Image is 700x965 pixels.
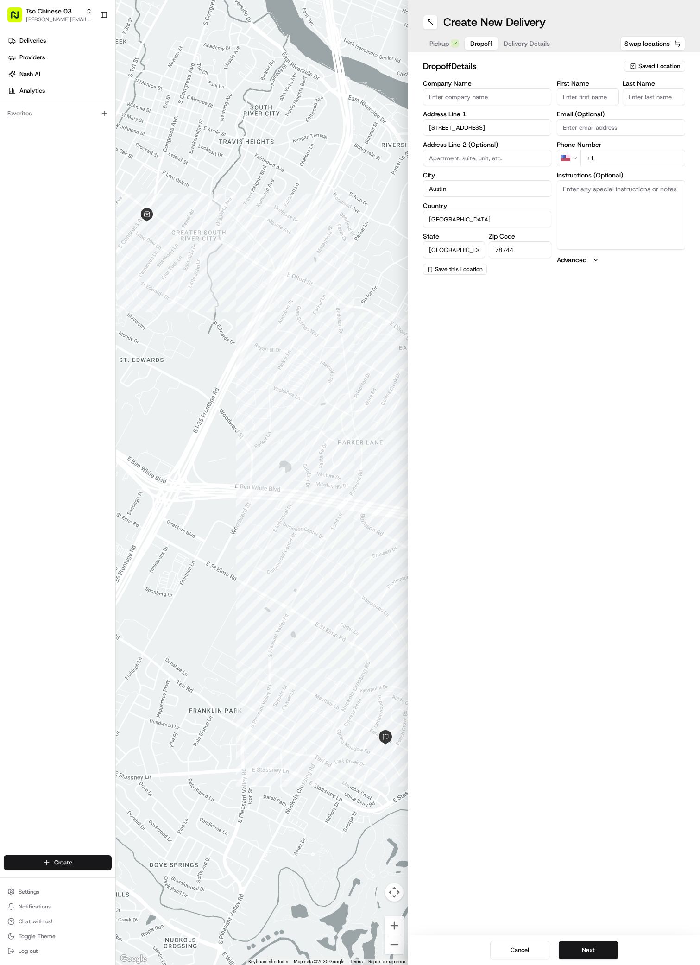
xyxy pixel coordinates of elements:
span: Save this Location [435,265,483,273]
button: Notifications [4,900,112,913]
span: Delivery Details [504,39,550,48]
span: Dropoff [470,39,492,48]
label: Advanced [557,255,586,265]
span: Log out [19,947,38,955]
label: City [423,172,551,178]
button: Keyboard shortcuts [248,959,288,965]
label: First Name [557,80,619,87]
span: Pylon [92,230,112,237]
label: Last Name [623,80,685,87]
div: Favorites [4,106,112,121]
label: Country [423,202,551,209]
img: Antonia (Store Manager) [9,135,24,150]
input: Enter address [423,119,551,136]
a: Powered byPylon [65,229,112,237]
img: 8571987876998_91fb9ceb93ad5c398215_72.jpg [19,88,36,105]
a: Open this area in Google Maps (opens a new window) [118,953,149,965]
span: API Documentation [88,207,149,216]
label: Instructions (Optional) [557,172,685,178]
button: [PERSON_NAME][EMAIL_ADDRESS][DOMAIN_NAME] [26,16,92,23]
span: Nash AI [19,70,40,78]
button: Saved Location [624,60,685,73]
button: Save this Location [423,264,487,275]
input: Enter company name [423,88,551,105]
button: See all [144,119,169,130]
img: 1736555255976-a54dd68f-1ca7-489b-9aae-adbdc363a1c4 [9,88,26,105]
button: Tso Chinese 03 TsoCo[PERSON_NAME][EMAIL_ADDRESS][DOMAIN_NAME] [4,4,96,26]
label: Company Name [423,80,551,87]
a: Nash AI [4,67,115,82]
button: Cancel [490,941,549,959]
label: Email (Optional) [557,111,685,117]
a: Analytics [4,83,115,98]
img: Google [118,953,149,965]
button: Start new chat [158,91,169,102]
div: Start new chat [42,88,152,98]
a: Terms (opens in new tab) [350,959,363,964]
label: State [423,233,486,240]
button: Swap locations [620,36,685,51]
input: Enter zip code [489,241,551,258]
h2: dropoff Details [423,60,619,73]
div: Past conversations [9,120,62,128]
label: Address Line 2 (Optional) [423,141,551,148]
button: Next [559,941,618,959]
label: Address Line 1 [423,111,551,117]
input: Enter country [423,211,551,227]
span: Swap locations [624,39,670,48]
button: Zoom in [385,916,404,935]
label: Zip Code [489,233,551,240]
span: [DATE] [106,169,125,176]
h1: Create New Delivery [443,15,546,30]
span: [DATE] [129,144,148,151]
span: Settings [19,888,39,896]
div: 📗 [9,208,17,215]
span: Deliveries [19,37,46,45]
input: Enter phone number [580,150,685,166]
span: Analytics [19,87,45,95]
input: Enter email address [557,119,685,136]
input: Apartment, suite, unit, etc. [423,150,551,166]
button: Tso Chinese 03 TsoCo [26,6,82,16]
span: Chat with us! [19,918,52,925]
img: 1736555255976-a54dd68f-1ca7-489b-9aae-adbdc363a1c4 [19,169,26,177]
img: Wisdom Oko [9,160,24,178]
span: Knowledge Base [19,207,71,216]
button: Toggle Theme [4,930,112,943]
input: Enter state [423,241,486,258]
div: We're available if you need us! [42,98,127,105]
button: Chat with us! [4,915,112,928]
span: Create [54,858,72,867]
button: Settings [4,885,112,898]
input: Enter city [423,180,551,197]
img: Nash [9,9,28,28]
label: Phone Number [557,141,685,148]
a: 📗Knowledge Base [6,203,75,220]
span: Map data ©2025 Google [294,959,344,964]
button: Create [4,855,112,870]
div: 💻 [78,208,86,215]
span: Wisdom [PERSON_NAME] [29,169,99,176]
p: Welcome 👋 [9,37,169,52]
input: Enter last name [623,88,685,105]
span: • [124,144,127,151]
a: Providers [4,50,115,65]
input: Enter first name [557,88,619,105]
a: Report a map error [368,959,405,964]
button: Log out [4,945,112,958]
span: [PERSON_NAME] (Store Manager) [29,144,122,151]
button: Map camera controls [385,883,404,902]
button: Advanced [557,255,685,265]
a: 💻API Documentation [75,203,152,220]
span: Toggle Theme [19,933,56,940]
button: Zoom out [385,935,404,954]
span: Providers [19,53,45,62]
span: Notifications [19,903,51,910]
span: Pickup [429,39,449,48]
span: • [101,169,104,176]
a: Deliveries [4,33,115,48]
span: Saved Location [638,62,680,70]
input: Clear [24,60,153,69]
